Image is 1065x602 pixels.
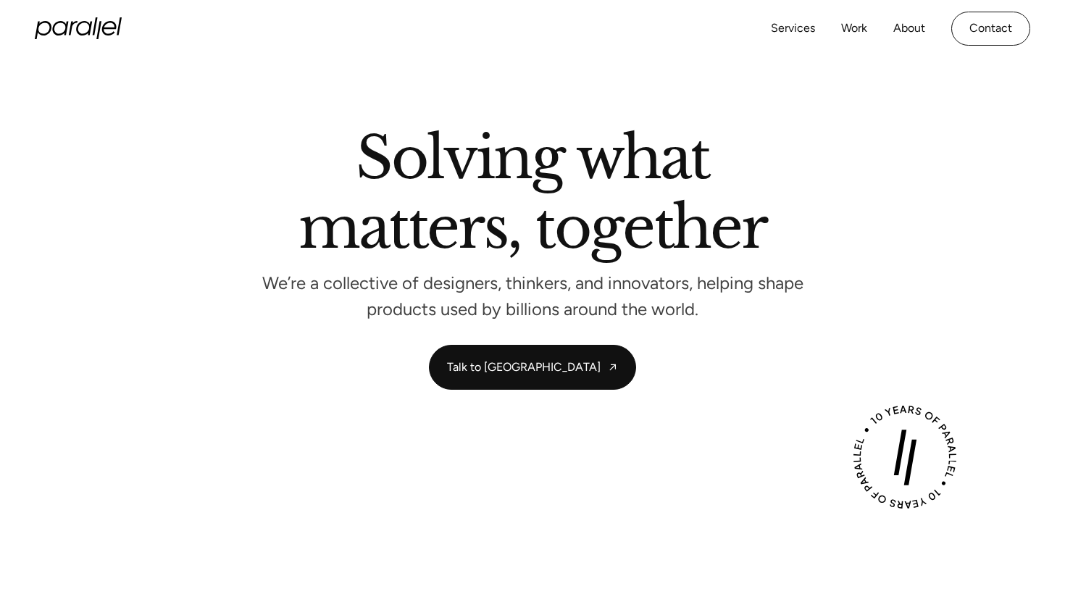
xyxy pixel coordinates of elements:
[771,18,815,39] a: Services
[841,18,867,39] a: Work
[35,17,122,39] a: home
[951,12,1030,46] a: Contact
[298,130,767,262] h2: Solving what matters, together
[893,18,925,39] a: About
[261,277,804,316] p: We’re a collective of designers, thinkers, and innovators, helping shape products used by billion...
